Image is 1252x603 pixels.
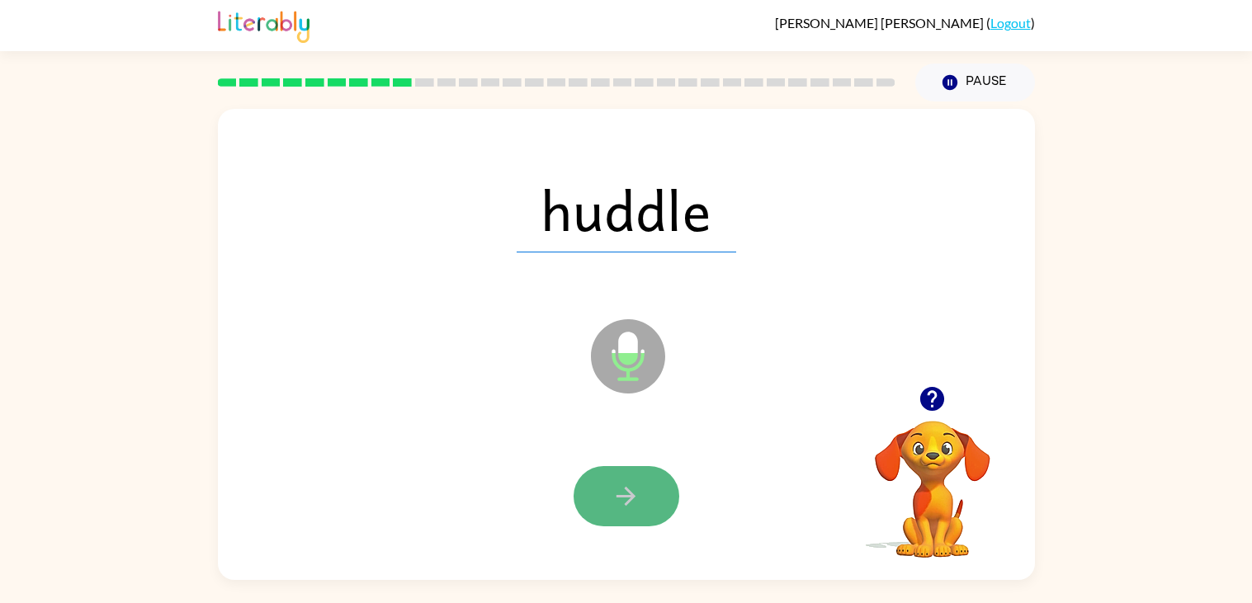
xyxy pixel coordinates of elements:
div: ( ) [775,15,1035,31]
a: Logout [990,15,1031,31]
span: huddle [517,167,736,252]
button: Pause [915,64,1035,101]
span: [PERSON_NAME] [PERSON_NAME] [775,15,986,31]
img: Literably [218,7,309,43]
video: Your browser must support playing .mp4 files to use Literably. Please try using another browser. [850,395,1015,560]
